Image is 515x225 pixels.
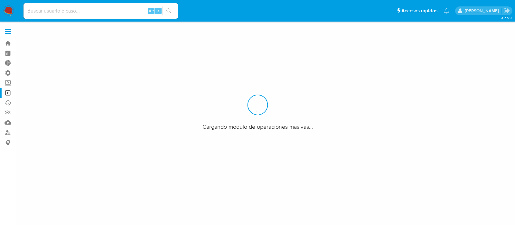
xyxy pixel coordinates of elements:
[23,7,178,15] input: Buscar usuario o caso...
[444,8,449,14] a: Notificaciones
[157,8,159,14] span: s
[162,6,175,15] button: search-icon
[465,8,501,14] p: yanina.loff@mercadolibre.com
[149,8,154,14] span: Alt
[202,123,313,130] span: Cargando modulo de operaciones masivas...
[503,7,510,14] a: Salir
[401,7,437,14] span: Accesos rápidos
